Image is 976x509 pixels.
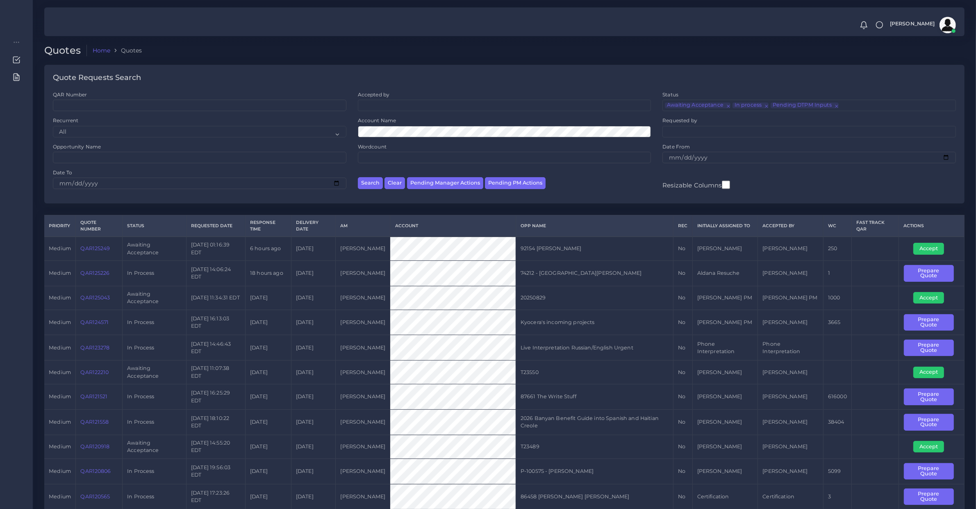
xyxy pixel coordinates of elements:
th: AM [336,215,390,237]
td: No [673,384,692,410]
a: Prepare Quote [904,493,960,499]
span: medium [49,270,71,276]
a: Prepare Quote [904,344,960,350]
td: [DATE] 16:25:29 EDT [186,384,245,410]
td: [PERSON_NAME] [336,237,390,260]
li: In process [733,103,769,108]
label: Account Name [358,117,396,124]
td: In Process [123,310,187,335]
button: Prepare Quote [904,463,954,480]
td: [DATE] 14:46:43 EDT [186,335,245,361]
li: Awaiting Acceptance [665,103,730,108]
td: [PERSON_NAME] [336,459,390,484]
td: [DATE] 01:16:39 EDT [186,237,245,260]
td: [PERSON_NAME] [692,435,758,459]
td: T23550 [516,361,673,384]
td: 6 hours ago [245,237,291,260]
label: Resizable Columns [662,180,730,190]
span: medium [49,319,71,325]
label: Status [662,91,678,98]
td: [DATE] [291,335,336,361]
th: Fast Track QAR [852,215,899,237]
td: [PERSON_NAME] [336,310,390,335]
td: P-100575 - [PERSON_NAME] [516,459,673,484]
td: [PERSON_NAME] [758,459,824,484]
a: Home [93,46,111,55]
td: 250 [823,237,851,260]
td: [PERSON_NAME] [692,237,758,260]
span: medium [49,245,71,251]
li: Quotes [110,46,142,55]
button: Prepare Quote [904,414,954,431]
td: [PERSON_NAME] [692,361,758,384]
td: Live Interpretation Russian/English Urgent [516,335,673,361]
th: REC [673,215,692,237]
td: [DATE] [291,237,336,260]
th: Response Time [245,215,291,237]
td: Awaiting Acceptance [123,237,187,260]
td: [DATE] [245,361,291,384]
td: 38404 [823,409,851,435]
a: QAR121521 [80,393,107,399]
button: Accept [913,441,944,452]
td: [DATE] [291,409,336,435]
td: [PERSON_NAME] [692,409,758,435]
td: No [673,361,692,384]
span: medium [49,345,71,351]
span: medium [49,443,71,450]
td: [PERSON_NAME] PM [692,310,758,335]
th: Accepted by [758,215,824,237]
button: Prepare Quote [904,340,954,356]
td: [DATE] [245,384,291,410]
td: [DATE] [245,435,291,459]
td: [PERSON_NAME] [336,286,390,310]
td: [PERSON_NAME] PM [758,286,824,310]
td: No [673,435,692,459]
th: Requested Date [186,215,245,237]
td: 1 [823,260,851,286]
a: Prepare Quote [904,468,960,474]
a: QAR120918 [80,443,109,450]
a: QAR123278 [80,345,109,351]
td: [DATE] [291,459,336,484]
a: [PERSON_NAME]avatar [886,17,959,33]
td: [PERSON_NAME] [758,237,824,260]
a: QAR125249 [80,245,110,251]
button: Pending Manager Actions [407,177,483,189]
td: [DATE] 11:34:31 EDT [186,286,245,310]
a: QAR125226 [80,270,109,276]
td: 87661 The Write Stuff [516,384,673,410]
td: [DATE] 11:07:38 EDT [186,361,245,384]
label: Date To [53,169,72,176]
th: Quote Number [76,215,123,237]
td: [PERSON_NAME] [758,310,824,335]
td: [DATE] [291,435,336,459]
td: 18 hours ago [245,260,291,286]
th: Priority [44,215,76,237]
a: Accept [913,294,950,300]
label: Wordcount [358,143,387,150]
button: Prepare Quote [904,388,954,405]
a: Accept [913,369,950,375]
td: [PERSON_NAME] [336,384,390,410]
td: Awaiting Acceptance [123,361,187,384]
label: Opportunity Name [53,143,101,150]
a: QAR125043 [80,294,110,301]
td: [PERSON_NAME] [758,409,824,435]
th: Account [390,215,516,237]
label: QAR Number [53,91,87,98]
button: Accept [913,292,944,304]
label: Accepted by [358,91,390,98]
td: In Process [123,459,187,484]
button: Search [358,177,383,189]
td: [DATE] [245,286,291,310]
h4: Quote Requests Search [53,73,141,82]
td: [DATE] 14:55:20 EDT [186,435,245,459]
a: Prepare Quote [904,319,960,325]
td: [PERSON_NAME] [692,384,758,410]
a: Prepare Quote [904,270,960,276]
td: [DATE] [245,335,291,361]
td: 20250829 [516,286,673,310]
td: [DATE] [291,384,336,410]
td: Awaiting Acceptance [123,286,187,310]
